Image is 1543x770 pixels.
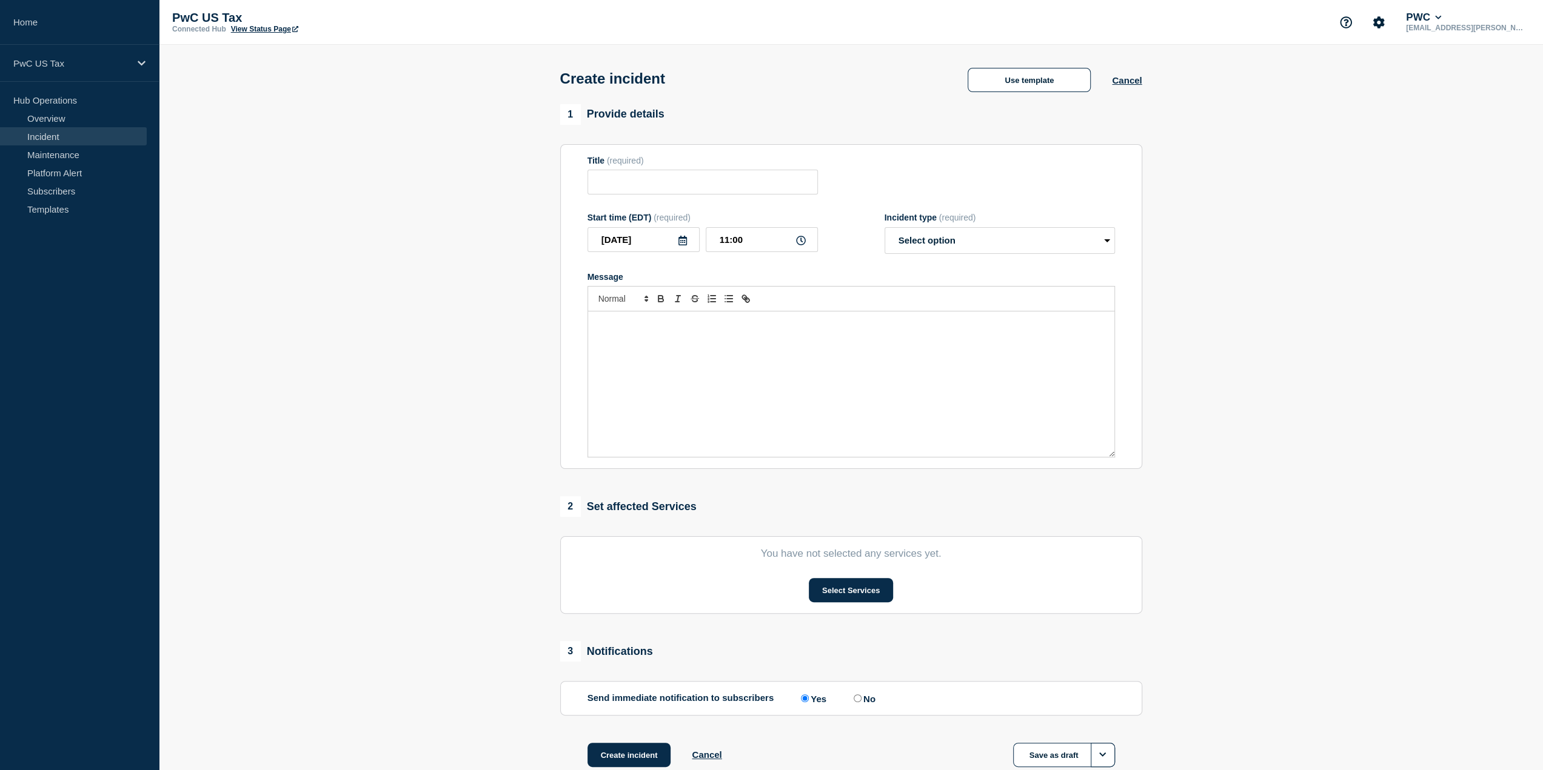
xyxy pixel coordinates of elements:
p: PwC US Tax [13,58,130,68]
button: Account settings [1366,10,1391,35]
p: Connected Hub [172,25,226,33]
button: Toggle bulleted list [720,291,737,306]
p: Send immediate notification to subscribers [587,692,774,704]
div: Message [588,311,1114,457]
button: Toggle italic text [669,291,686,306]
span: 3 [560,641,581,662]
h1: Create incident [560,70,665,87]
button: Use template [968,68,1091,92]
button: Options [1091,743,1115,767]
span: (required) [654,213,691,222]
input: No [854,694,862,702]
div: Notifications [560,641,653,662]
span: 1 [560,104,581,125]
label: Yes [798,692,826,704]
div: Provide details [560,104,664,125]
button: Toggle bold text [652,291,669,306]
button: Cancel [692,749,721,760]
button: Save as draft [1013,743,1115,767]
div: Send immediate notification to subscribers [587,692,1115,704]
span: (required) [939,213,976,222]
p: PwC US Tax [172,11,415,25]
div: Start time (EDT) [587,213,818,222]
button: Create incident [587,743,671,767]
button: Toggle strikethrough text [686,291,703,306]
div: Message [587,272,1115,282]
input: HH:MM [706,227,818,252]
button: PWC [1404,12,1444,24]
input: YYYY-MM-DD [587,227,700,252]
button: Support [1333,10,1359,35]
button: Cancel [1112,75,1142,85]
div: Title [587,156,818,165]
span: 2 [560,496,581,517]
span: (required) [607,156,644,165]
input: Title [587,170,818,194]
div: Incident type [885,213,1115,222]
span: Font size [593,291,652,306]
button: Toggle ordered list [703,291,720,306]
a: View Status Page [231,25,298,33]
select: Incident type [885,227,1115,254]
p: [EMAIL_ADDRESS][PERSON_NAME][DOMAIN_NAME] [1404,24,1530,32]
label: No [851,692,875,704]
p: You have not selected any services yet. [587,548,1115,560]
button: Toggle link [737,291,754,306]
div: Set affected Services [560,496,697,517]
button: Select Services [809,578,893,602]
input: Yes [801,694,809,702]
